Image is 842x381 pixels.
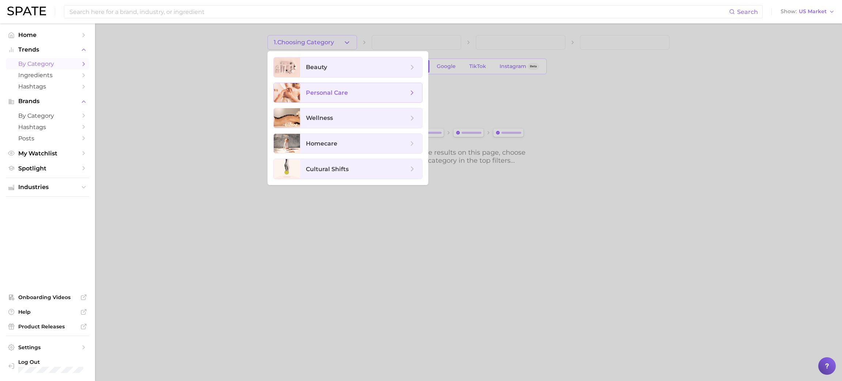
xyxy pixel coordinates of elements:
a: Spotlight [6,163,89,174]
span: homecare [306,140,337,147]
span: Home [18,31,77,38]
span: Brands [18,98,77,105]
span: by Category [18,112,77,119]
a: Onboarding Videos [6,292,89,303]
img: SPATE [7,7,46,15]
a: Product Releases [6,321,89,332]
span: Trends [18,46,77,53]
button: Industries [6,182,89,193]
a: Posts [6,133,89,144]
a: Log out. Currently logged in with e-mail zach.stewart@emersongroup.com. [6,357,89,375]
span: Settings [18,344,77,351]
button: ShowUS Market [779,7,837,16]
span: US Market [799,10,827,14]
span: Posts [18,135,77,142]
span: cultural shifts [306,166,349,173]
a: Settings [6,342,89,353]
span: wellness [306,114,333,121]
a: by Category [6,110,89,121]
span: by Category [18,60,77,67]
span: Spotlight [18,165,77,172]
a: Hashtags [6,81,89,92]
a: Hashtags [6,121,89,133]
button: Brands [6,96,89,107]
a: Help [6,306,89,317]
span: Ingredients [18,72,77,79]
a: Home [6,29,89,41]
a: by Category [6,58,89,69]
span: Product Releases [18,323,77,330]
span: Hashtags [18,83,77,90]
a: Ingredients [6,69,89,81]
span: Search [737,8,758,15]
span: My Watchlist [18,150,77,157]
span: Hashtags [18,124,77,131]
span: personal care [306,89,348,96]
input: Search here for a brand, industry, or ingredient [69,5,729,18]
span: Industries [18,184,77,190]
span: Show [781,10,797,14]
span: Onboarding Videos [18,294,77,301]
ul: 1.Choosing Category [268,51,428,185]
span: beauty [306,64,327,71]
a: My Watchlist [6,148,89,159]
span: Help [18,309,77,315]
span: Log Out [18,359,106,365]
button: Trends [6,44,89,55]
